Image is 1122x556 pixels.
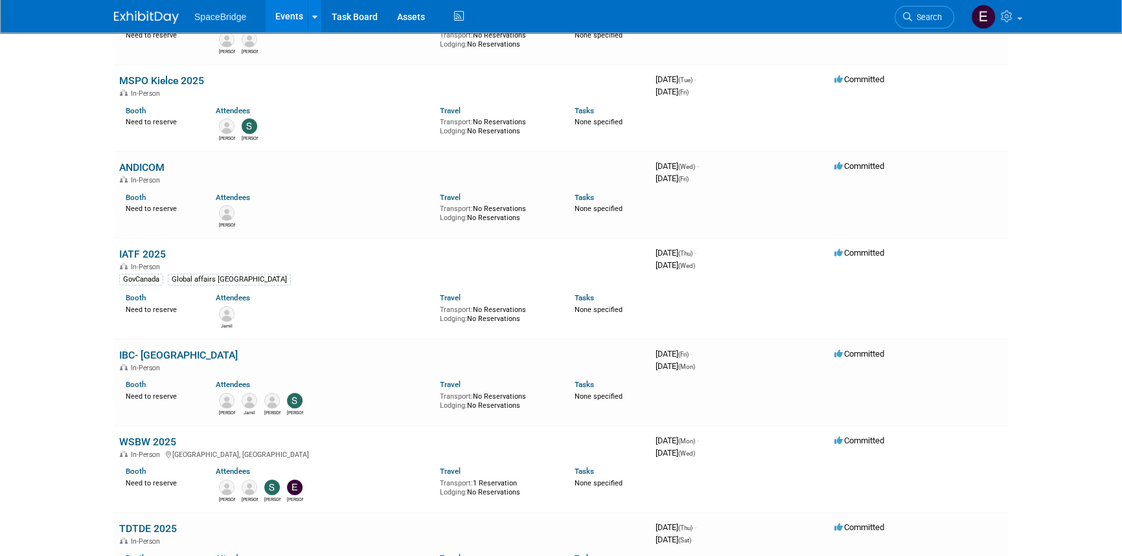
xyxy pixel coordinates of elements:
[219,495,235,503] div: David Gelerman
[678,351,689,358] span: (Fri)
[912,12,942,22] span: Search
[440,390,555,410] div: No Reservations No Reservations
[656,361,695,371] span: [DATE]
[219,408,235,416] div: David Gelerman
[440,479,473,487] span: Transport:
[834,349,884,359] span: Committed
[440,106,461,115] a: Travel
[575,467,594,476] a: Tasks
[895,6,954,28] a: Search
[219,134,235,142] div: David Gelerman
[219,306,235,322] img: Jamil Joseph
[656,87,689,96] span: [DATE]
[834,74,884,84] span: Committed
[575,106,594,115] a: Tasks
[678,262,695,269] span: (Wed)
[131,263,164,271] span: In-Person
[678,250,693,257] span: (Thu)
[219,322,235,329] div: Jamil Joseph
[120,176,128,183] img: In-Person Event
[440,315,467,323] span: Lodging:
[120,263,128,269] img: In-Person Event
[575,306,623,314] span: None specified
[694,74,696,84] span: -
[264,495,280,503] div: Stella Gelerman
[126,303,196,315] div: Need to reserve
[216,106,250,115] a: Attendees
[440,467,461,476] a: Travel
[131,364,164,372] span: In-Person
[440,31,473,39] span: Transport:
[656,74,696,84] span: [DATE]
[656,173,689,183] span: [DATE]
[440,214,467,222] span: Lodging:
[216,193,250,202] a: Attendees
[440,488,467,496] span: Lodging:
[242,495,258,503] div: Mike Di Paolo
[678,89,689,96] span: (Fri)
[219,47,235,55] div: Raj Malik
[678,363,695,370] span: (Mon)
[126,202,196,214] div: Need to reserve
[119,349,238,361] a: IBC- [GEOGRAPHIC_DATA]
[119,248,166,260] a: IATF 2025
[834,522,884,532] span: Committed
[126,390,196,401] div: Need to reserve
[575,479,623,487] span: None specified
[242,118,257,134] img: Stella Gelerman
[126,380,146,389] a: Booth
[575,293,594,302] a: Tasks
[219,480,235,495] img: David Gelerman
[287,393,303,408] img: Stella Gelerman
[126,293,146,302] a: Booth
[131,450,164,459] span: In-Person
[440,40,467,49] span: Lodging:
[678,163,695,170] span: (Wed)
[678,450,695,457] span: (Wed)
[219,32,235,47] img: Raj Malik
[119,74,204,87] a: MSPO Kielce 2025
[656,448,695,458] span: [DATE]
[575,31,623,39] span: None specified
[440,28,555,49] div: No Reservations No Reservations
[120,364,128,370] img: In-Person Event
[264,408,280,416] div: Amir Kashani
[656,436,699,445] span: [DATE]
[168,274,291,285] div: Global affairs [GEOGRAPHIC_DATA]
[131,176,164,184] span: In-Person
[126,476,196,488] div: Need to reserve
[440,115,555,135] div: No Reservations No Reservations
[440,380,461,389] a: Travel
[575,205,623,213] span: None specified
[120,89,128,96] img: In-Person Event
[834,161,884,171] span: Committed
[694,522,696,532] span: -
[697,161,699,171] span: -
[678,524,693,531] span: (Thu)
[440,392,473,401] span: Transport:
[575,193,594,202] a: Tasks
[242,408,258,416] div: Jamil Joseph
[440,306,473,314] span: Transport:
[440,293,461,302] a: Travel
[656,349,693,359] span: [DATE]
[120,537,128,544] img: In-Person Event
[678,537,691,544] span: (Sat)
[656,161,699,171] span: [DATE]
[575,118,623,126] span: None specified
[219,205,235,221] img: Gonzalez Juan Carlos
[194,12,246,22] span: SpaceBridge
[440,401,467,410] span: Lodging:
[126,106,146,115] a: Booth
[656,535,691,544] span: [DATE]
[242,47,258,55] div: Victor Yeung
[119,522,177,535] a: TDTDE 2025
[120,450,128,457] img: In-Person Event
[440,202,555,222] div: No Reservations No Reservations
[119,161,165,173] a: ANDICOM
[575,380,594,389] a: Tasks
[287,480,303,495] img: Elizabeth Gelerman
[287,495,303,503] div: Elizabeth Gelerman
[126,467,146,476] a: Booth
[264,480,280,495] img: Stella Gelerman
